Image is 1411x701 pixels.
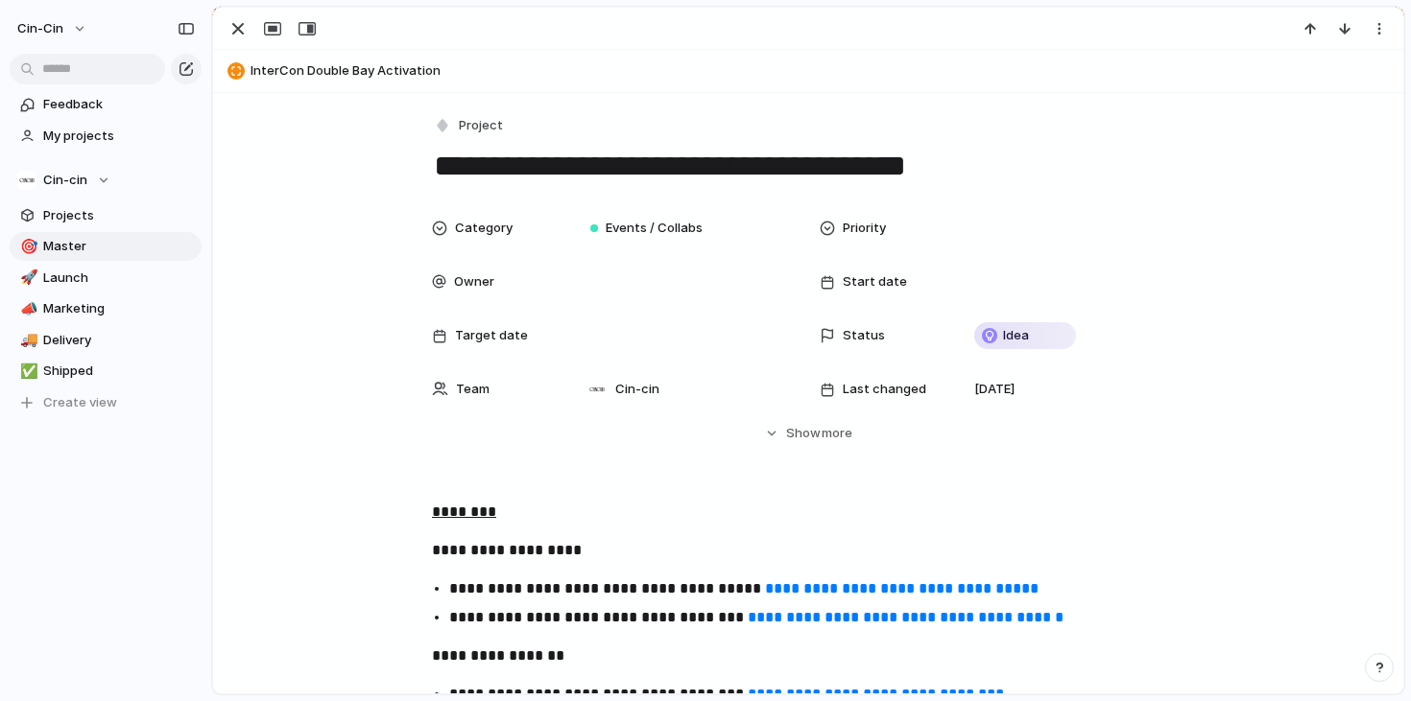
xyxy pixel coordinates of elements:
[843,380,926,399] span: Last changed
[43,299,195,318] span: Marketing
[1003,326,1029,345] span: Idea
[251,61,1395,81] span: InterCon Double Bay Activation
[43,393,117,412] span: Create view
[459,116,503,135] span: Project
[843,219,886,238] span: Priority
[17,237,36,256] button: 🎯
[430,112,509,140] button: Project
[10,122,202,151] a: My projects
[454,272,494,292] span: Owner
[10,357,202,386] a: ✅Shipped
[10,166,202,195] button: Cin-cin
[786,424,821,443] span: Show
[43,237,195,256] span: Master
[843,326,885,345] span: Status
[43,362,195,381] span: Shipped
[10,201,202,230] a: Projects
[20,236,34,258] div: 🎯
[43,127,195,146] span: My projects
[17,299,36,318] button: 📣
[974,380,1015,399] span: [DATE]
[10,294,202,323] a: 📣Marketing
[10,264,202,292] a: 🚀Launch
[432,416,1184,451] button: Showmore
[17,19,63,38] span: cin-cin
[615,380,659,399] span: Cin-cin
[606,219,703,238] span: Events / Collabs
[222,56,1395,86] button: InterCon Double Bay Activation
[43,331,195,350] span: Delivery
[843,272,907,292] span: Start date
[20,329,34,351] div: 🚚
[43,269,195,288] span: Launch
[10,90,202,119] a: Feedback
[455,326,528,345] span: Target date
[17,269,36,288] button: 🚀
[20,267,34,289] div: 🚀
[10,388,202,417] button: Create view
[17,362,36,381] button: ✅
[10,326,202,355] a: 🚚Delivery
[10,232,202,261] a: 🎯Master
[455,219,513,238] span: Category
[9,13,97,44] button: cin-cin
[43,206,195,225] span: Projects
[20,298,34,320] div: 📣
[17,331,36,350] button: 🚚
[43,171,87,190] span: Cin-cin
[822,424,852,443] span: more
[43,95,195,114] span: Feedback
[20,361,34,383] div: ✅
[456,380,490,399] span: Team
